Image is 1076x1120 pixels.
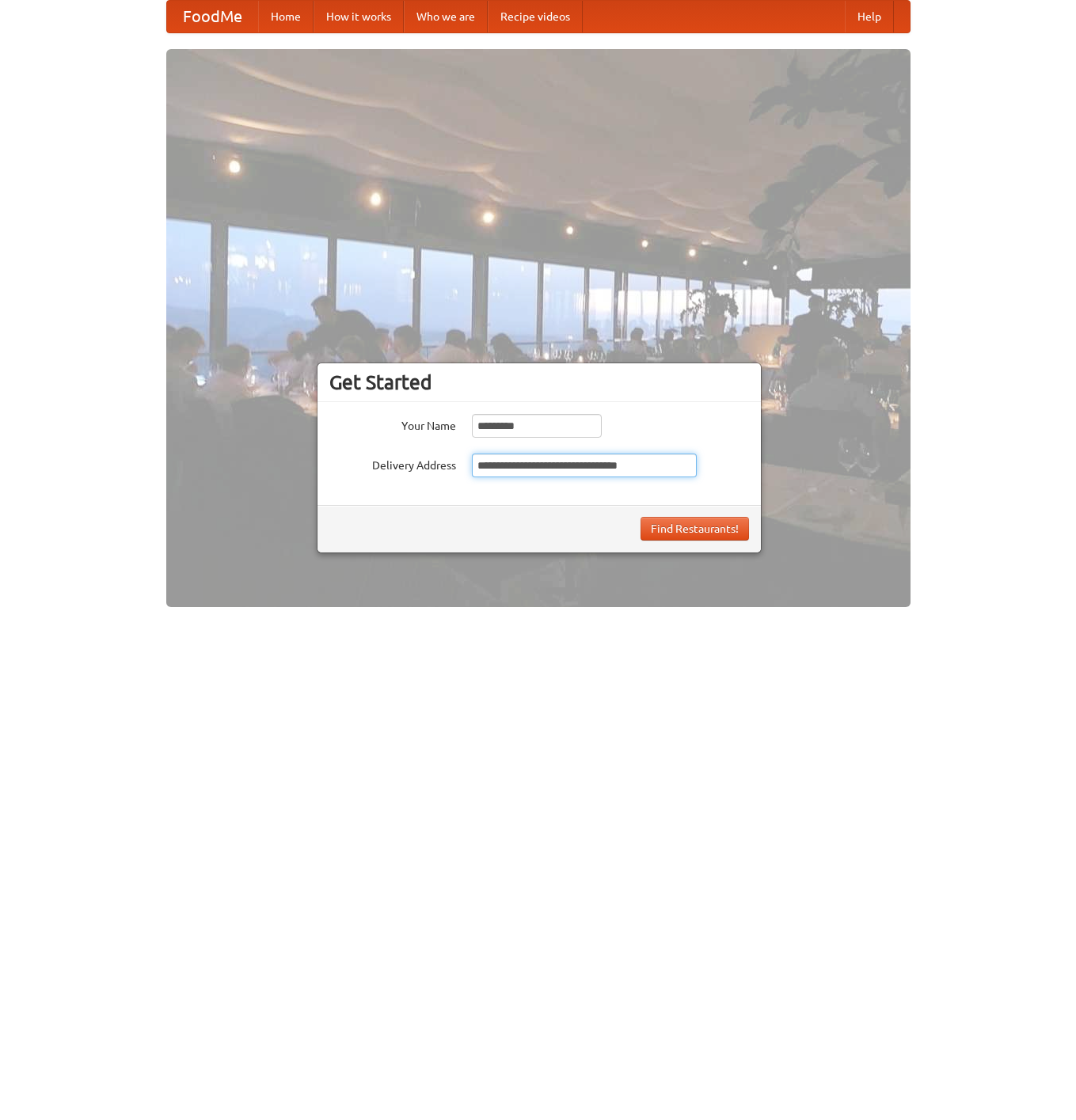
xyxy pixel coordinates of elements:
label: Delivery Address [329,454,456,473]
a: Help [845,1,894,32]
a: Recipe videos [488,1,583,32]
h3: Get Started [329,370,749,394]
button: Find Restaurants! [641,517,749,541]
a: Home [258,1,314,32]
a: Who we are [404,1,488,32]
a: FoodMe [167,1,258,32]
a: How it works [314,1,404,32]
label: Your Name [329,414,456,434]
